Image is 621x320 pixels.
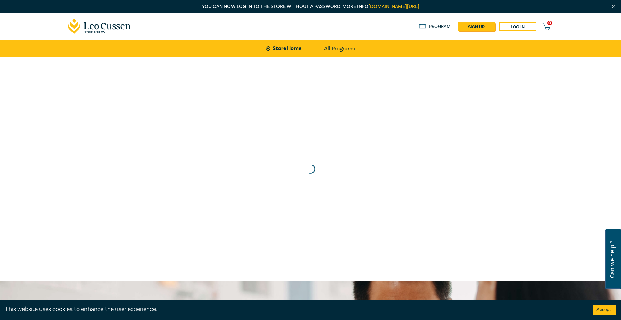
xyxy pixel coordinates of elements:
[68,3,553,11] p: You can now log in to the store without a password. More info
[547,21,552,25] span: 0
[5,305,583,314] div: This website uses cookies to enhance the user experience.
[368,3,419,10] a: [DOMAIN_NAME][URL]
[458,22,495,31] a: sign up
[593,305,616,315] button: Accept cookies
[419,23,451,30] a: Program
[611,4,617,10] img: Close
[324,40,355,57] a: All Programs
[499,22,536,31] a: Log in
[266,45,313,52] a: Store Home
[609,233,616,285] span: Can we help ?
